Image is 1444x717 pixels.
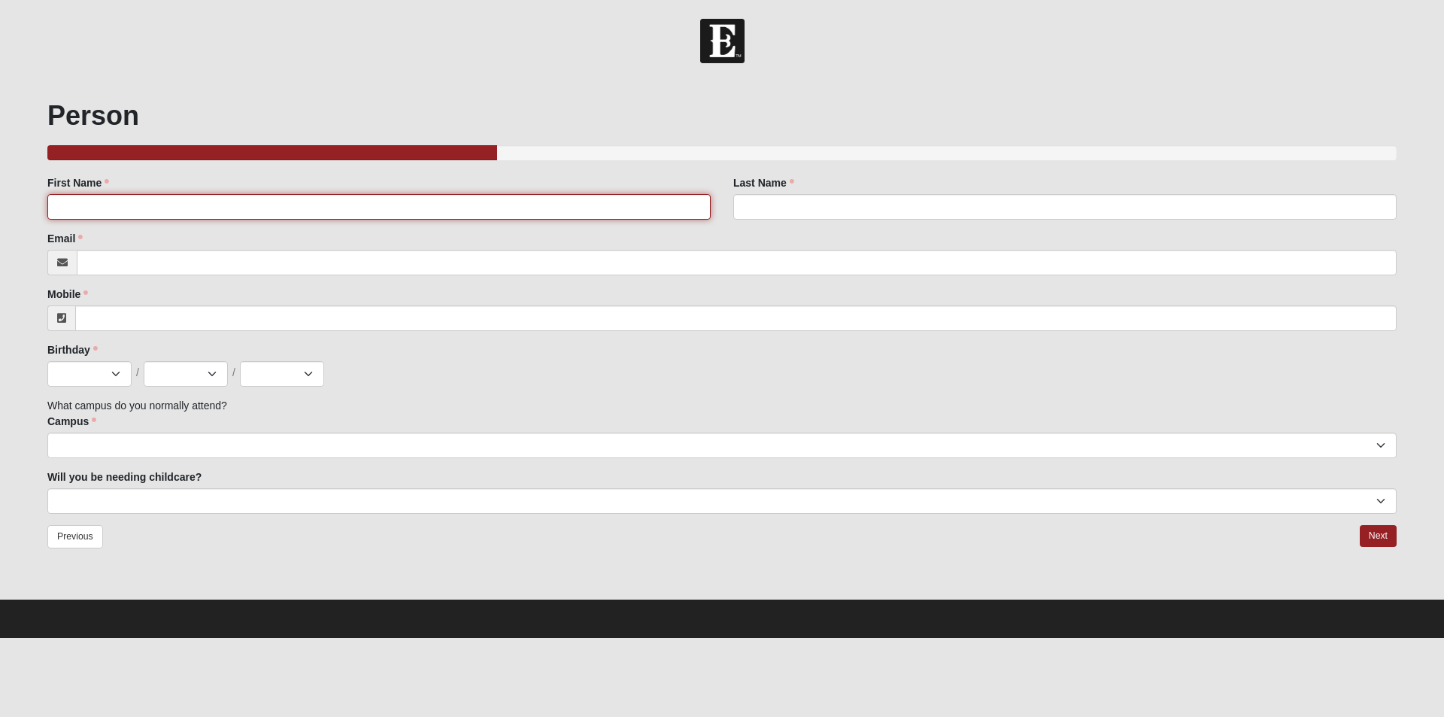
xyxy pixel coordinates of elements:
[47,175,1397,514] div: What campus do you normally attend?
[136,365,139,381] span: /
[47,342,98,357] label: Birthday
[47,99,1397,132] h1: Person
[700,19,745,63] img: Church of Eleven22 Logo
[47,469,202,485] label: Will you be needing childcare?
[1360,525,1397,547] a: Next
[47,414,96,429] label: Campus
[47,287,88,302] label: Mobile
[47,175,109,190] label: First Name
[47,231,83,246] label: Email
[47,525,103,548] a: Previous
[232,365,235,381] span: /
[733,175,794,190] label: Last Name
